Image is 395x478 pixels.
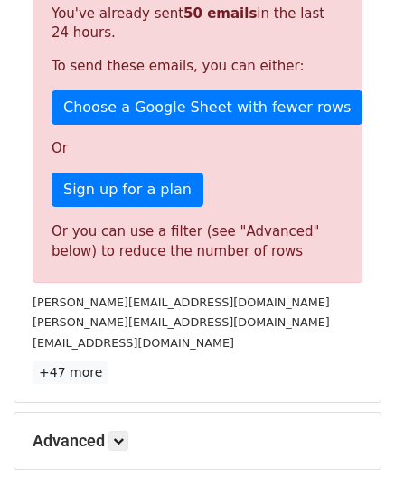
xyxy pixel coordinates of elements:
[52,173,203,207] a: Sign up for a plan
[52,57,343,76] p: To send these emails, you can either:
[33,361,108,384] a: +47 more
[52,139,343,158] p: Or
[33,431,362,451] h5: Advanced
[183,5,257,22] strong: 50 emails
[52,90,362,125] a: Choose a Google Sheet with fewer rows
[33,315,330,329] small: [PERSON_NAME][EMAIL_ADDRESS][DOMAIN_NAME]
[52,221,343,262] div: Or you can use a filter (see "Advanced" below) to reduce the number of rows
[33,336,234,350] small: [EMAIL_ADDRESS][DOMAIN_NAME]
[33,295,330,309] small: [PERSON_NAME][EMAIL_ADDRESS][DOMAIN_NAME]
